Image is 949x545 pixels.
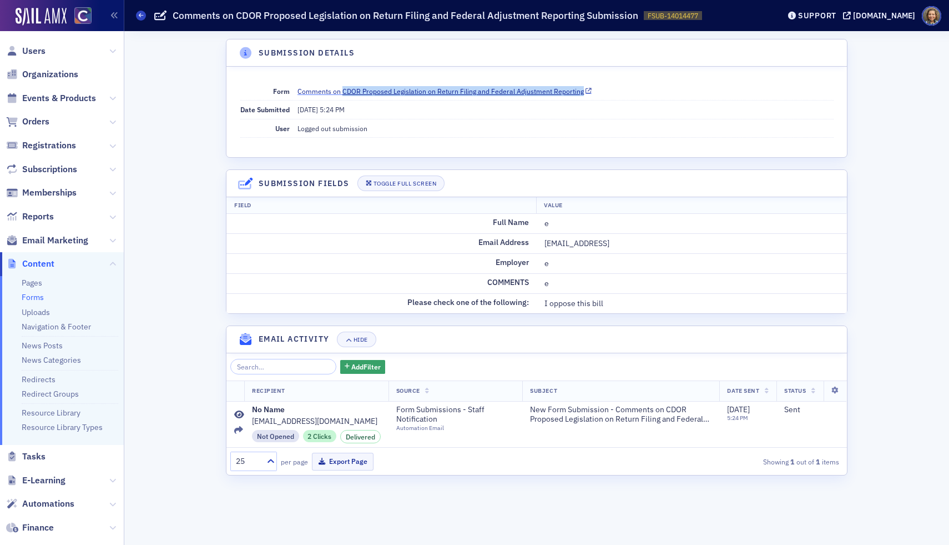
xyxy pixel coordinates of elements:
a: E-Learning [6,474,65,487]
div: Sent [784,405,839,415]
strong: 1 [789,457,796,467]
span: 5:24 PM [320,105,345,114]
td: Full Name [226,214,537,234]
span: FSUB-14014477 [648,11,698,21]
strong: 1 [814,457,822,467]
a: Events & Products [6,92,96,104]
span: Status [784,387,806,394]
td: Please check one of the following: [226,293,537,313]
a: Automations [6,498,74,510]
a: View Homepage [67,7,92,26]
a: Users [6,45,46,57]
a: Finance [6,522,54,534]
a: Redirect Groups [22,389,79,399]
span: Source [396,387,420,394]
input: Search… [230,359,336,374]
a: News Posts [22,341,63,351]
span: Form Submissions - Staff Notification [396,405,505,424]
span: Registrations [22,139,76,152]
a: Resource Library [22,408,80,418]
div: Not Opened [252,430,299,442]
a: Content [6,258,54,270]
img: SailAMX [74,7,92,24]
a: Redirects [22,374,55,384]
div: 2 Clicks [303,430,337,442]
a: Uploads [22,307,50,317]
span: Email Marketing [22,234,88,247]
div: Hide [354,337,368,343]
img: SailAMX [16,8,67,26]
div: I oppose this bill [544,298,839,309]
a: Registrations [6,139,76,152]
a: Tasks [6,451,46,463]
a: News Categories [22,355,81,365]
span: Users [22,45,46,57]
span: New Form Submission - Comments on CDOR Proposed Legislation on Return Filing and Federal Adjustme... [530,405,711,424]
span: No Name [252,405,285,415]
span: Recipient [252,387,285,394]
span: Tasks [22,451,46,463]
label: per page [281,457,308,467]
div: Support [798,11,836,21]
a: Form Submissions - Staff NotificationAutomation Email [396,405,515,432]
a: Forms [22,292,44,302]
span: Events & Products [22,92,96,104]
h4: Submission Fields [259,178,350,189]
th: Value [536,197,846,214]
span: Organizations [22,68,78,81]
div: 25 [236,456,260,467]
span: Profile [922,6,941,26]
div: [EMAIL_ADDRESS] [544,238,839,249]
td: Employer [226,253,537,273]
span: Subscriptions [22,163,77,176]
div: e [544,278,839,289]
button: AddFilter [340,360,386,374]
button: Toggle Full Screen [357,176,445,191]
a: Resource Library Types [22,422,103,432]
div: e [544,258,839,269]
span: Finance [22,522,54,534]
span: Add Filter [351,362,381,372]
div: Automation Email [396,424,505,432]
th: Field [226,197,537,214]
span: E-Learning [22,474,65,487]
div: Showing out of items [644,457,839,467]
span: Date Submitted [240,105,290,114]
a: Orders [6,116,49,128]
td: COMMENTS [226,273,537,293]
a: Navigation & Footer [22,322,91,332]
span: [DATE] [297,105,320,114]
td: Email Address [226,233,537,253]
button: Export Page [312,453,373,470]
div: Toggle Full Screen [373,181,436,187]
div: Delivered [340,430,381,443]
h4: Email Activity [259,333,330,345]
button: Hide [337,332,376,347]
h1: Comments on CDOR Proposed Legislation on Return Filing and Federal Adjustment Reporting Submission [173,9,638,22]
span: Form [273,87,290,96]
span: Automations [22,498,74,510]
a: Organizations [6,68,78,81]
span: [EMAIL_ADDRESS][DOMAIN_NAME] [252,417,377,427]
a: Reports [6,211,54,223]
time: 5:24 PM [727,414,748,422]
span: Reports [22,211,54,223]
h4: Submission Details [259,47,355,59]
a: Memberships [6,187,77,199]
button: [DOMAIN_NAME] [843,12,919,19]
div: [DOMAIN_NAME] [853,11,915,21]
a: Pages [22,278,42,288]
span: Memberships [22,187,77,199]
span: Subject [530,387,557,394]
span: Orders [22,116,49,128]
span: Content [22,258,54,270]
a: Subscriptions [6,163,77,176]
span: Date Sent [727,387,759,394]
span: [DATE] [727,404,750,414]
dd: Logged out submission [297,119,834,137]
div: e [544,218,839,229]
a: Email Marketing [6,234,88,247]
a: Comments on CDOR Proposed Legislation on Return Filing and Federal Adjustment Reporting [297,86,592,96]
span: User [275,124,290,133]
